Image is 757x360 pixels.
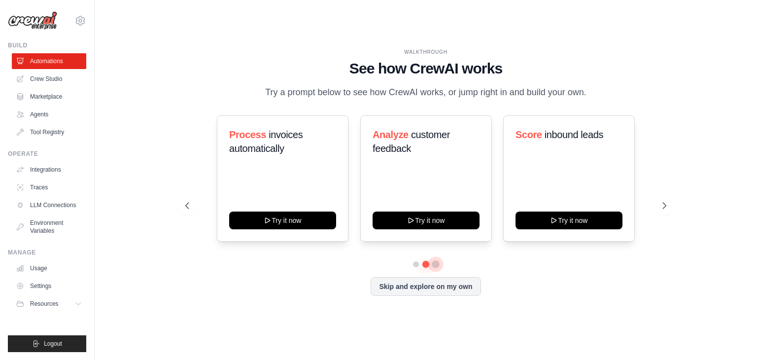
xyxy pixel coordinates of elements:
a: Agents [12,107,86,122]
a: Crew Studio [12,71,86,87]
a: Automations [12,53,86,69]
span: Analyze [373,129,409,140]
iframe: Chat Widget [708,313,757,360]
a: Traces [12,180,86,195]
button: Skip and explore on my own [371,277,481,296]
div: Build [8,41,86,49]
button: Try it now [229,212,336,229]
button: Logout [8,335,86,352]
a: LLM Connections [12,197,86,213]
a: Environment Variables [12,215,86,239]
a: Tool Registry [12,124,86,140]
span: customer feedback [373,129,450,154]
a: Integrations [12,162,86,178]
span: Process [229,129,266,140]
span: Score [516,129,542,140]
a: Marketplace [12,89,86,105]
div: WALKTHROUGH [185,48,666,56]
a: Usage [12,260,86,276]
a: Settings [12,278,86,294]
h1: See how CrewAI works [185,60,666,77]
span: inbound leads [545,129,603,140]
button: Try it now [516,212,622,229]
img: Logo [8,11,57,30]
p: Try a prompt below to see how CrewAI works, or jump right in and build your own. [260,85,591,100]
span: Resources [30,300,58,308]
button: Resources [12,296,86,312]
button: Try it now [373,212,480,229]
div: Manage [8,249,86,256]
span: Logout [44,340,62,348]
div: Operate [8,150,86,158]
